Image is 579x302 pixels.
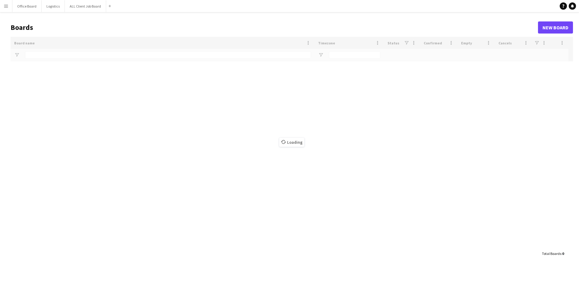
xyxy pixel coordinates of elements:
[279,138,304,147] span: Loading
[12,0,42,12] button: Office Board
[65,0,106,12] button: ALL Client Job Board
[11,23,538,32] h1: Boards
[542,248,564,259] div: :
[542,251,561,256] span: Total Boards
[562,251,564,256] span: 0
[42,0,65,12] button: Logistics
[538,21,573,34] a: New Board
